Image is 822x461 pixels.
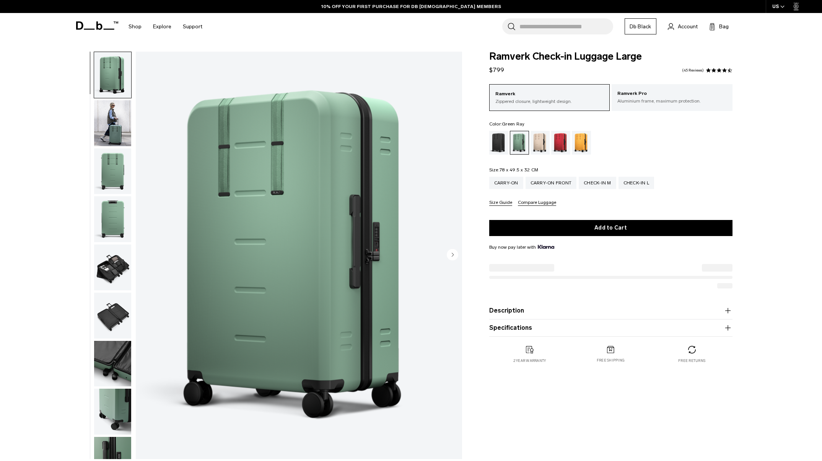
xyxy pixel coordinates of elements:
[136,52,462,459] img: Ramverk Check-in Luggage Large Green Ray
[94,148,132,195] button: Ramverk Check-in Luggage Large Green Ray
[94,388,132,435] button: Ramverk Check-in Luggage Large Green Ray
[489,323,732,332] button: Specifications
[597,358,625,363] p: Free shipping
[123,13,208,40] nav: Main Navigation
[678,23,698,31] span: Account
[94,100,132,147] button: Ramverk Check-in Luggage Large Green Ray
[495,90,604,98] p: Ramverk
[94,244,131,290] img: Ramverk Check-in Luggage Large Green Ray
[321,3,501,10] a: 10% OFF YOUR FIRST PURCHASE FOR DB [DEMOGRAPHIC_DATA] MEMBERS
[136,52,462,459] li: 1 / 11
[572,131,591,155] a: Parhelion Orange
[489,131,508,155] a: Black Out
[94,340,132,387] button: Ramverk Check-in Luggage Large Green Ray
[94,100,131,146] img: Ramverk Check-in Luggage Large Green Ray
[94,52,131,98] img: Ramverk Check-in Luggage Large Green Ray
[678,358,705,363] p: Free returns
[94,244,132,291] button: Ramverk Check-in Luggage Large Green Ray
[94,292,132,339] button: Ramverk Check-in Luggage Large Green Ray
[612,84,732,110] a: Ramverk Pro Aluminium frame, maximum protection.
[495,98,604,105] p: Zippered closure, lightweight design.
[526,177,577,189] a: Carry-on Front
[617,98,727,104] p: Aluminium frame, maximum protection.
[579,177,616,189] a: Check-in M
[551,131,570,155] a: Sprite Lightning Red
[619,177,654,189] a: Check-in L
[625,18,656,34] a: Db Black
[94,148,131,194] img: Ramverk Check-in Luggage Large Green Ray
[709,22,729,31] button: Bag
[489,168,539,172] legend: Size:
[489,66,504,73] span: $799
[94,196,131,242] img: Ramverk Check-in Luggage Large Green Ray
[489,177,523,189] a: Carry-on
[94,196,132,243] button: Ramverk Check-in Luggage Large Green Ray
[502,121,524,127] span: Green Ray
[617,90,727,98] p: Ramverk Pro
[513,358,546,363] p: 2 year warranty
[94,341,131,387] img: Ramverk Check-in Luggage Large Green Ray
[94,389,131,435] img: Ramverk Check-in Luggage Large Green Ray
[94,52,132,98] button: Ramverk Check-in Luggage Large Green Ray
[510,131,529,155] a: Green Ray
[489,244,554,251] span: Buy now pay later with
[531,131,550,155] a: Fogbow Beige
[682,68,704,72] a: 45 reviews
[518,200,556,206] button: Compare Luggage
[500,167,538,173] span: 78 x 49.5 x 32 CM
[668,22,698,31] a: Account
[183,13,202,40] a: Support
[94,293,131,339] img: Ramverk Check-in Luggage Large Green Ray
[153,13,171,40] a: Explore
[489,200,512,206] button: Size Guide
[538,245,554,249] img: {"height" => 20, "alt" => "Klarna"}
[719,23,729,31] span: Bag
[489,122,525,126] legend: Color:
[447,249,458,262] button: Next slide
[489,306,732,315] button: Description
[129,13,142,40] a: Shop
[489,52,732,62] span: Ramverk Check-in Luggage Large
[489,220,732,236] button: Add to Cart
